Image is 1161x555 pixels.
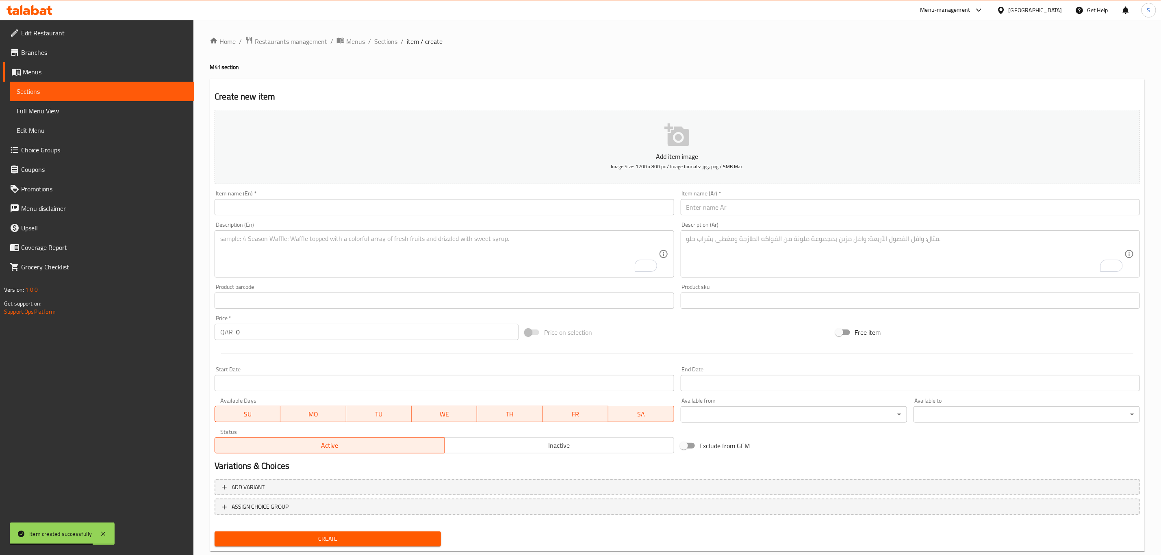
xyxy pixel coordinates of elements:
[3,140,194,160] a: Choice Groups
[480,408,539,420] span: TH
[23,67,187,77] span: Menus
[3,62,194,82] a: Menus
[407,37,443,46] span: item / create
[21,223,187,233] span: Upsell
[280,406,346,422] button: MO
[215,479,1140,496] button: Add variant
[10,101,194,121] a: Full Menu View
[215,91,1140,103] h2: Create new item
[368,37,371,46] li: /
[346,406,412,422] button: TU
[374,37,397,46] a: Sections
[215,199,674,215] input: Enter name En
[444,437,674,453] button: Inactive
[330,37,333,46] li: /
[17,126,187,135] span: Edit Menu
[1009,6,1062,15] div: [GEOGRAPHIC_DATA]
[215,499,1140,515] button: ASSIGN CHOICE GROUP
[17,106,187,116] span: Full Menu View
[21,262,187,272] span: Grocery Checklist
[239,37,242,46] li: /
[232,482,265,492] span: Add variant
[4,284,24,295] span: Version:
[349,408,408,420] span: TU
[220,235,658,273] textarea: To enrich screen reader interactions, please activate Accessibility in Grammarly extension settings
[681,406,907,423] div: ​
[3,199,194,218] a: Menu disclaimer
[920,5,970,15] div: Menu-management
[700,441,750,451] span: Exclude from GEM
[477,406,543,422] button: TH
[210,37,236,46] a: Home
[21,145,187,155] span: Choice Groups
[346,37,365,46] span: Menus
[215,406,280,422] button: SU
[686,235,1124,273] textarea: To enrich screen reader interactions, please activate Accessibility in Grammarly extension settings
[3,257,194,277] a: Grocery Checklist
[3,179,194,199] a: Promotions
[3,43,194,62] a: Branches
[10,82,194,101] a: Sections
[21,28,187,38] span: Edit Restaurant
[21,204,187,213] span: Menu disclaimer
[21,184,187,194] span: Promotions
[21,243,187,252] span: Coverage Report
[21,165,187,174] span: Coupons
[3,160,194,179] a: Coupons
[232,502,289,512] span: ASSIGN CHOICE GROUP
[215,460,1140,472] h2: Variations & Choices
[543,406,608,422] button: FR
[215,437,445,453] button: Active
[227,152,1127,161] p: Add item image
[612,408,671,420] span: SA
[681,199,1140,215] input: Enter name Ar
[415,408,474,420] span: WE
[611,162,744,171] span: Image Size: 1200 x 800 px / Image formats: jpg, png / 5MB Max.
[218,408,277,420] span: SU
[17,87,187,96] span: Sections
[544,327,592,337] span: Price on selection
[284,408,343,420] span: MO
[215,110,1140,184] button: Add item imageImage Size: 1200 x 800 px / Image formats: jpg, png / 5MB Max.
[3,23,194,43] a: Edit Restaurant
[10,121,194,140] a: Edit Menu
[608,406,674,422] button: SA
[4,306,56,317] a: Support.OpsPlatform
[210,63,1145,71] h4: M41 section
[220,327,233,337] p: QAR
[3,238,194,257] a: Coverage Report
[546,408,605,420] span: FR
[218,440,441,451] span: Active
[210,36,1145,47] nav: breadcrumb
[401,37,404,46] li: /
[29,529,92,538] div: Item created successfully
[21,48,187,57] span: Branches
[215,531,441,546] button: Create
[245,36,327,47] a: Restaurants management
[215,293,674,309] input: Please enter product barcode
[255,37,327,46] span: Restaurants management
[412,406,477,422] button: WE
[448,440,671,451] span: Inactive
[25,284,38,295] span: 1.0.0
[221,534,434,544] span: Create
[855,327,881,337] span: Free item
[236,324,519,340] input: Please enter price
[681,293,1140,309] input: Please enter product sku
[4,298,41,309] span: Get support on:
[1147,6,1150,15] span: S
[3,218,194,238] a: Upsell
[336,36,365,47] a: Menus
[914,406,1140,423] div: ​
